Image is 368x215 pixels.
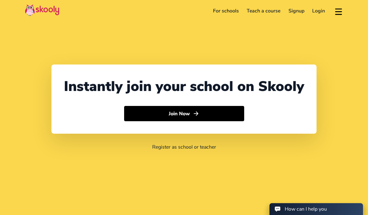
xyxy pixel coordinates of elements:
[243,6,284,16] a: Teach a course
[334,6,343,16] button: menu outline
[209,6,243,16] a: For schools
[152,144,216,150] a: Register as school or teacher
[308,6,329,16] a: Login
[25,4,59,16] img: Skooly
[64,77,304,96] div: Instantly join your school on Skooly
[124,106,244,122] button: Join Nowarrow forward outline
[284,6,308,16] a: Signup
[193,110,199,117] ion-icon: arrow forward outline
